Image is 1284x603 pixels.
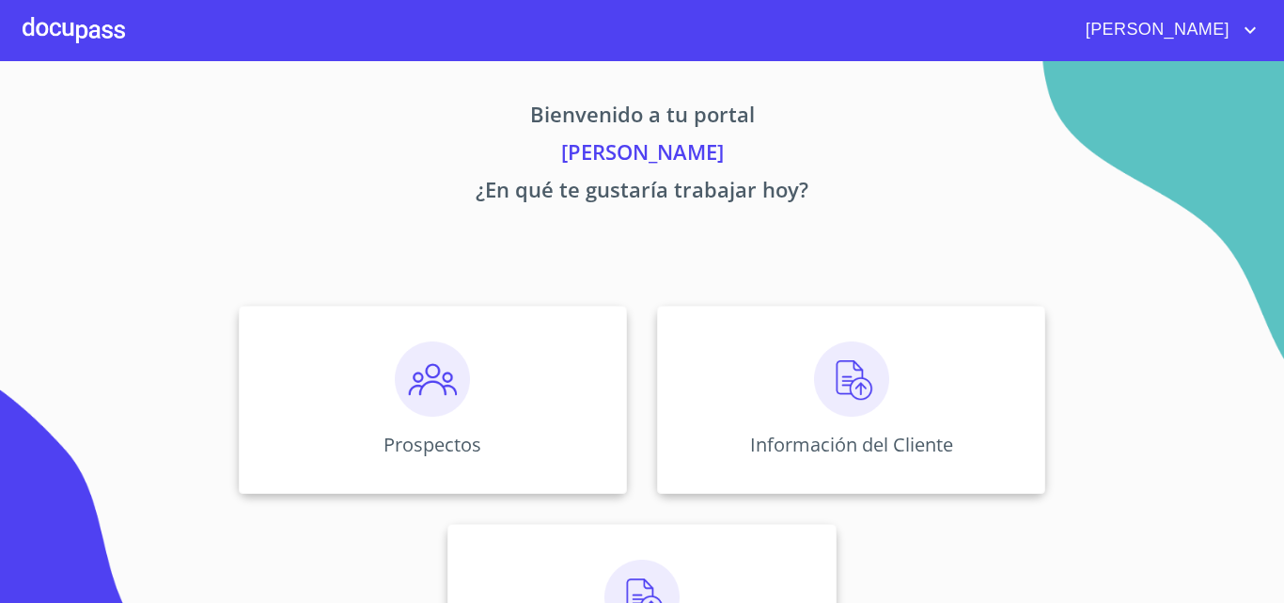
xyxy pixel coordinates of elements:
p: ¿En qué te gustaría trabajar hoy? [63,174,1221,212]
p: Información del Cliente [750,432,953,457]
span: [PERSON_NAME] [1072,15,1239,45]
button: account of current user [1072,15,1261,45]
p: Prospectos [384,432,481,457]
p: [PERSON_NAME] [63,136,1221,174]
img: prospectos.png [395,341,470,417]
p: Bienvenido a tu portal [63,99,1221,136]
img: carga.png [814,341,889,417]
